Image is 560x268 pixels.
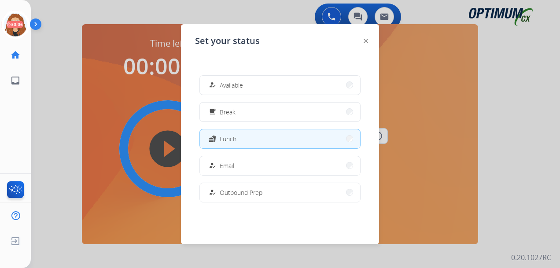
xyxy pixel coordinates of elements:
mat-icon: how_to_reg [209,81,216,89]
mat-icon: fastfood [209,135,216,143]
p: 0.20.1027RC [511,252,551,263]
button: Available [200,76,360,95]
button: Break [200,103,360,121]
mat-icon: home [10,50,21,60]
span: Email [220,161,234,170]
mat-icon: how_to_reg [209,189,216,196]
button: Outbound Prep [200,183,360,202]
button: Email [200,156,360,175]
span: Set your status [195,35,260,47]
span: Lunch [220,134,236,143]
span: Available [220,81,243,90]
button: Lunch [200,129,360,148]
mat-icon: free_breakfast [209,108,216,116]
span: Outbound Prep [220,188,262,197]
mat-icon: how_to_reg [209,162,216,169]
span: Break [220,107,236,117]
mat-icon: inbox [10,75,21,86]
img: close-button [364,39,368,43]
